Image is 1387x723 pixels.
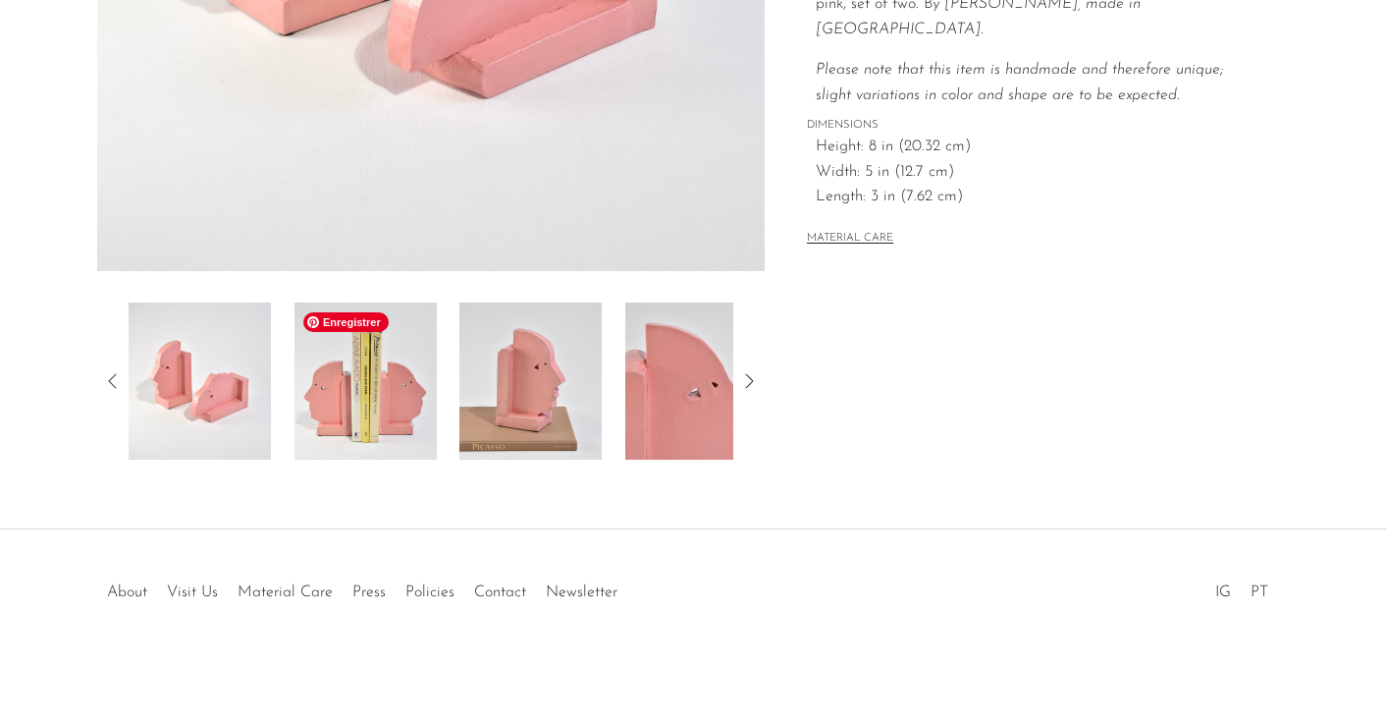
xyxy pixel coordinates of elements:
ul: Social Medias [1205,569,1278,606]
span: Width: 5 in (12.7 cm) [816,160,1249,186]
a: Material Care [238,584,333,600]
a: Contact [474,584,526,600]
img: Profile Bookends in Pink [459,303,602,460]
a: Visit Us [167,584,218,600]
img: Profile Bookends in Pink [128,303,270,460]
a: About [107,584,147,600]
a: PT [1251,584,1268,600]
ul: Quick links [97,569,627,606]
em: Please note that this item is handmade and therefore unique; slight variations in color and shape... [816,62,1223,103]
span: Height: 8 in (20.32 cm) [816,135,1249,160]
a: Press [352,584,386,600]
span: DIMENSIONS [807,117,1249,135]
a: Policies [405,584,454,600]
img: Profile Bookends in Pink [625,303,768,460]
span: Enregistrer [303,312,389,332]
span: Length: 3 in (7.62 cm) [816,185,1249,210]
img: Profile Bookends in Pink [293,303,436,460]
a: IG [1215,584,1231,600]
button: MATERIAL CARE [807,232,893,247]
